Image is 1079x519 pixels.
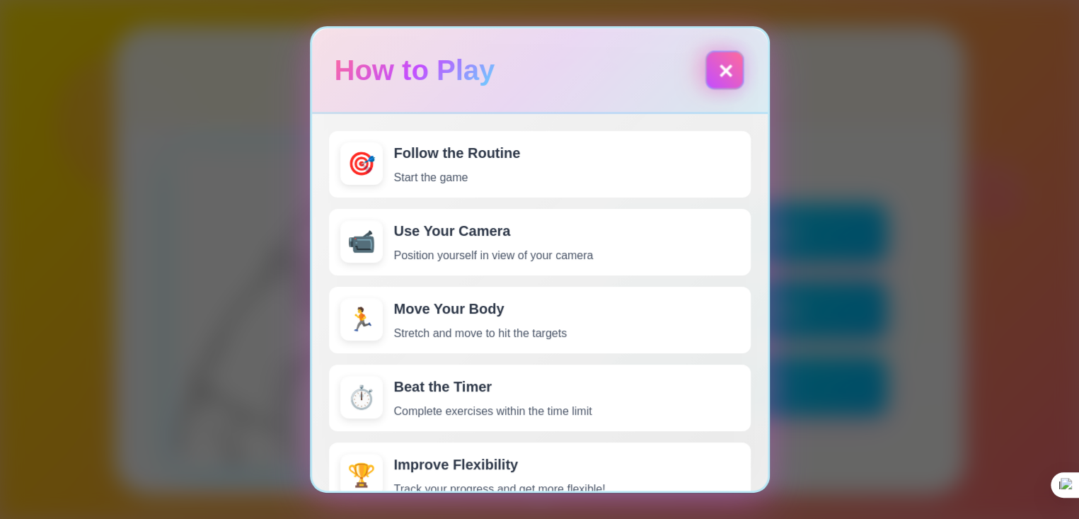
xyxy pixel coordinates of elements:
h4: Beat the Timer [394,376,739,397]
p: Start the game [394,169,739,186]
div: 🏆 [340,454,383,496]
button: ✕ [705,50,744,89]
p: Stretch and move to hit the targets [394,325,739,342]
h2: How to Play [335,49,495,91]
div: 🎯 [340,142,383,185]
h4: Improve Flexibility [394,454,739,475]
p: Track your progress and get more flexible! [394,481,739,498]
p: Complete exercises within the time limit [394,403,739,420]
h4: Follow the Routine [394,142,739,164]
div: ⏱️ [340,376,383,418]
h4: Use Your Camera [394,220,739,241]
h4: Move Your Body [394,298,739,319]
div: 📹 [340,220,383,263]
p: Position yourself in view of your camera [394,247,739,264]
div: 🏃 [340,298,383,341]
